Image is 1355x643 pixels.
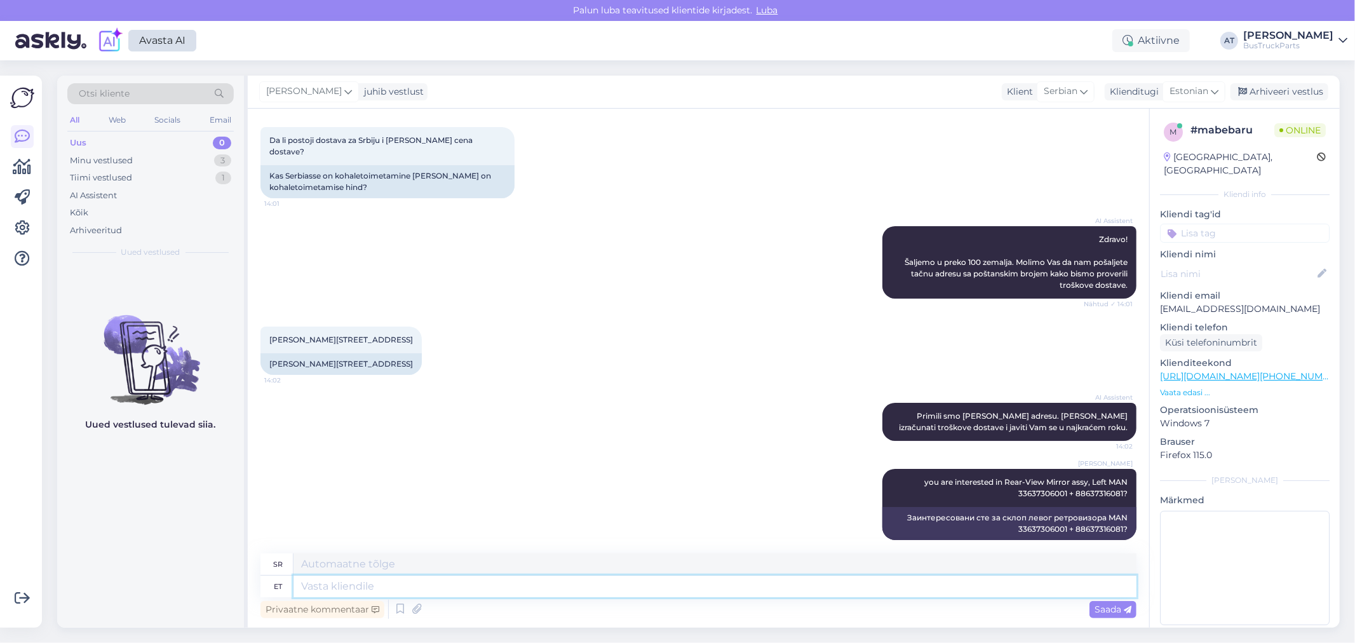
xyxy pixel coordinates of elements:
p: Firefox 115.0 [1160,449,1330,462]
div: Web [106,112,128,128]
div: [PERSON_NAME] [1160,475,1330,486]
div: Uus [70,137,86,149]
div: [GEOGRAPHIC_DATA], [GEOGRAPHIC_DATA] [1164,151,1317,177]
div: Tiimi vestlused [70,172,132,184]
p: Brauser [1160,435,1330,449]
div: # mabebaru [1190,123,1274,138]
span: Otsi kliente [79,87,130,100]
p: Windows 7 [1160,417,1330,430]
div: Kõik [70,206,88,219]
input: Lisa tag [1160,224,1330,243]
span: 14:02 [264,376,312,385]
div: Klient [1002,85,1033,98]
div: 0 [213,137,231,149]
div: Заинтересовани сте за склоп левог ретровизора MAN 33637306001 + 88637316081? [882,507,1136,540]
div: Arhiveeri vestlus [1230,83,1328,100]
a: [URL][DOMAIN_NAME][PHONE_NUMBER] [1160,370,1344,382]
div: 1 [215,172,231,184]
div: AI Assistent [70,189,117,202]
span: Estonian [1170,85,1208,98]
img: No chats [57,292,244,407]
span: m [1170,127,1177,137]
p: Kliendi nimi [1160,248,1330,261]
div: Socials [152,112,183,128]
span: Zdravo! Šaljemo u preko 100 zemalja. Molimo Vas da nam pošaljete tačnu adresu sa poštanskim broje... [905,234,1129,290]
span: AI Assistent [1085,393,1133,402]
div: Küsi telefoninumbrit [1160,334,1262,351]
div: Aktiivne [1112,29,1190,52]
div: Kliendi info [1160,189,1330,200]
span: [PERSON_NAME] [266,85,342,98]
div: [PERSON_NAME][STREET_ADDRESS] [260,353,422,375]
span: [PERSON_NAME][STREET_ADDRESS] [269,335,413,344]
p: Märkmed [1160,494,1330,507]
span: Online [1274,123,1326,137]
div: Email [207,112,234,128]
div: BusTruckParts [1243,41,1333,51]
div: Klienditugi [1105,85,1159,98]
p: Klienditeekond [1160,356,1330,370]
div: AT [1220,32,1238,50]
p: Kliendi telefon [1160,321,1330,334]
span: Luba [753,4,782,16]
img: Askly Logo [10,86,34,110]
input: Lisa nimi [1161,267,1315,281]
p: [EMAIL_ADDRESS][DOMAIN_NAME] [1160,302,1330,316]
p: Vaata edasi ... [1160,387,1330,398]
div: Minu vestlused [70,154,133,167]
span: 14:02 [1085,442,1133,451]
div: Arhiveeritud [70,224,122,237]
span: AI Assistent [1085,216,1133,226]
p: Kliendi tag'id [1160,208,1330,221]
div: sr [273,553,283,575]
p: Uued vestlused tulevad siia. [86,418,216,431]
span: [PERSON_NAME] [1078,459,1133,468]
span: Da li postoji dostava za Srbiju i [PERSON_NAME] cena dostave? [269,135,475,156]
span: 14:17 [1085,541,1133,550]
span: Serbian [1044,85,1077,98]
img: explore-ai [97,27,123,54]
span: Nähtud ✓ 14:01 [1084,299,1133,309]
div: [PERSON_NAME] [1243,30,1333,41]
a: [PERSON_NAME]BusTruckParts [1243,30,1347,51]
span: 14:01 [264,199,312,208]
div: juhib vestlust [359,85,424,98]
span: you are interested in Rear-View Mirror assy, Left MAN 33637306001 + 88637316081? [924,477,1129,498]
div: Privaatne kommentaar [260,601,384,618]
div: et [274,576,282,597]
span: Uued vestlused [121,247,180,258]
span: Saada [1095,604,1131,615]
div: Kas Serbiasse on kohaletoimetamine [PERSON_NAME] on kohaletoimetamise hind? [260,165,515,198]
p: Kliendi email [1160,289,1330,302]
p: Operatsioonisüsteem [1160,403,1330,417]
div: All [67,112,82,128]
div: 3 [214,154,231,167]
a: Avasta AI [128,30,196,51]
span: Primili smo [PERSON_NAME] adresu. [PERSON_NAME] izračunati troškove dostave i javiti Vam se u naj... [899,411,1129,432]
